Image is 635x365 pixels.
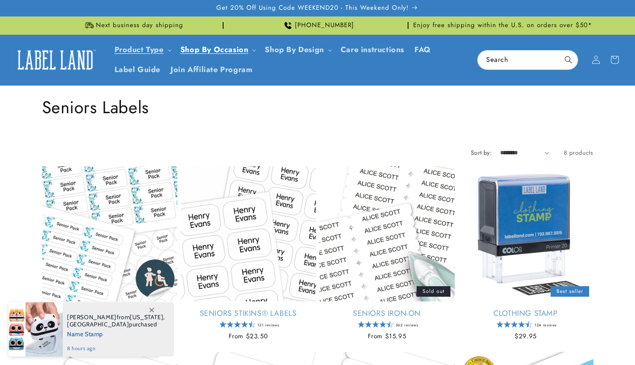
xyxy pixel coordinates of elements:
div: Announcement [42,17,224,34]
a: Product Type [115,44,164,55]
span: Care instructions [341,45,404,55]
img: Label Land [13,47,98,73]
a: FAQ [409,40,436,60]
span: 8 products [564,148,593,157]
button: Search [559,50,578,69]
a: Care instructions [336,40,409,60]
span: Get 20% Off Using Code WEEKEND20 - This Weekend Only! [216,4,409,12]
a: Seniors Iron-On [319,309,455,318]
a: Label Guide [109,60,166,80]
label: Sort by: [471,148,492,157]
summary: Shop By Occasion [175,40,260,60]
span: [PERSON_NAME] [67,313,117,321]
span: Enjoy free shipping within the U.S. on orders over $50* [413,21,592,30]
a: Clothing Stamp [458,309,593,318]
span: FAQ [414,45,431,55]
span: Shop By Occasion [180,45,249,55]
span: [US_STATE] [130,313,163,321]
span: [PHONE_NUMBER] [295,21,354,30]
span: Next business day shipping [96,21,183,30]
span: Name Stamp [67,328,165,339]
span: from , purchased [67,314,165,328]
a: Label Land [10,44,101,76]
a: Shop By Design [265,44,324,55]
summary: Shop By Design [260,40,335,60]
span: Label Guide [115,65,161,75]
div: Announcement [412,17,593,34]
a: Seniors Stikins® Labels [181,309,316,318]
span: [GEOGRAPHIC_DATA] [67,320,129,328]
h1: Seniors Labels [42,96,593,118]
span: Join Affiliate Program [171,65,252,75]
a: Join Affiliate Program [165,60,257,80]
div: Announcement [227,17,408,34]
span: 8 hours ago [67,345,165,352]
summary: Product Type [109,40,175,60]
iframe: Gorgias live chat messenger [550,329,627,357]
